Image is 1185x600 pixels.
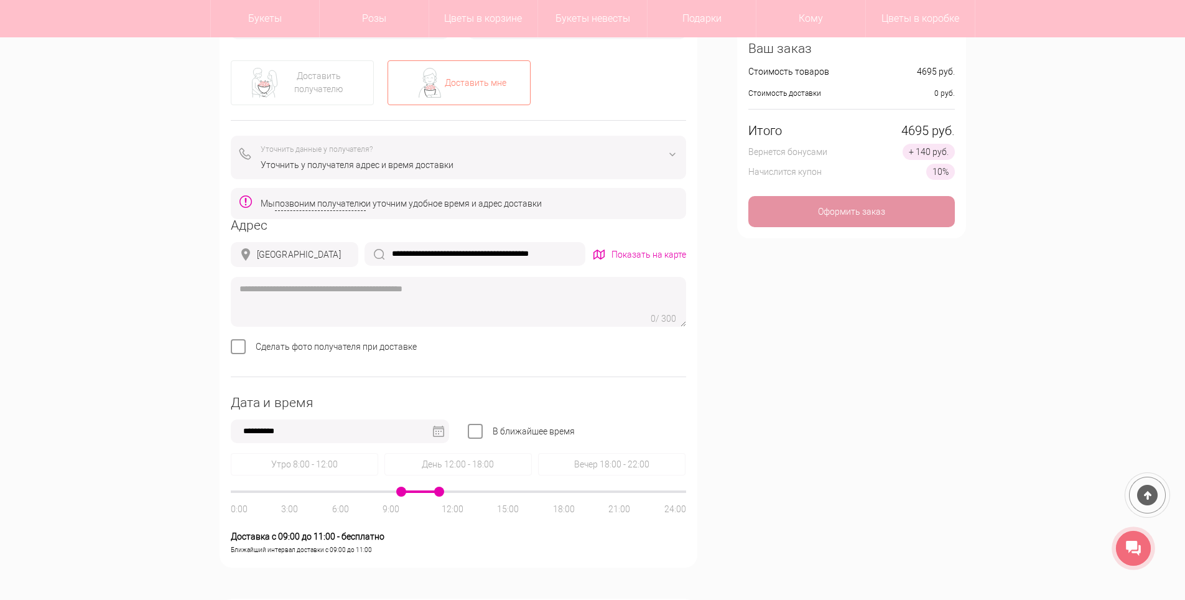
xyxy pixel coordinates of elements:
[903,144,955,160] div: + 140 руб.
[231,512,686,543] div: Доставка с 09:00 до 11:00 - бесплатно
[497,503,519,516] div: 15:00
[275,197,366,210] span: позвоним получателю
[553,503,575,516] div: 18:00
[748,196,955,227] div: Оформить заказ
[257,248,341,261] div: [GEOGRAPHIC_DATA]
[445,77,506,90] div: Доставить мне
[901,124,955,138] div: 4695 руб.
[261,143,677,156] div: Уточнить данные у получателя?
[332,503,349,516] div: 6:00
[493,426,575,436] span: В ближайшее время
[281,503,298,516] div: 3:00
[748,124,782,138] div: Итого
[231,503,248,516] div: 0:00
[656,312,676,326] div: / 300
[611,248,686,261] div: Показать на карте
[748,146,827,159] div: Вернется бонусами
[748,42,955,55] div: Ваш заказ
[261,197,542,210] div: Мы и уточним удобное время и адрес доставки
[231,396,686,410] div: Дата и время
[442,503,463,516] div: 12:00
[917,65,955,78] div: 4695 руб.
[608,503,630,516] div: 21:00
[926,164,955,180] div: 10%
[538,453,685,476] div: Вечер 18:00 - 22:00
[383,503,399,516] div: 9:00
[748,65,829,78] div: Стоимость товаров
[231,219,686,232] div: Адрес
[748,87,821,100] div: Стоимость доставки
[748,166,822,179] div: Начислится купон
[651,312,656,326] div: 0
[384,453,532,476] div: День 12:00 - 18:00
[279,70,358,96] div: Доставить получателю
[664,503,686,516] div: 24:00
[256,342,417,352] span: Сделать фото получателя при доставке
[261,159,677,172] div: Уточнить у получателя адрес и время доставки
[231,543,686,556] div: Ближайший интервал доставки с 09:00 до 11:00
[934,87,955,100] div: 0 руб.
[231,453,378,476] div: Утро 8:00 - 12:00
